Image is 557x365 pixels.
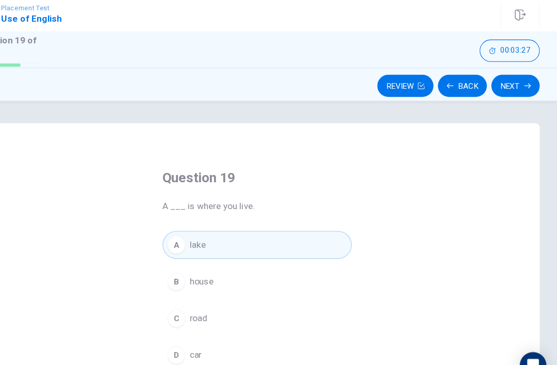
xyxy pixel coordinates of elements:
span: lake [216,225,231,237]
button: Croad [191,286,366,312]
span: A ___ is where you live. [191,189,366,201]
button: 00:03:27 [485,40,540,61]
button: Dcar [191,320,366,346]
div: D [195,325,212,341]
button: Review [390,73,442,93]
span: road [216,293,232,305]
h4: Question 19 [191,160,366,177]
span: Placement Test [41,8,97,15]
div: Open Intercom Messenger [522,330,547,355]
h1: Question 19 of 30 [17,35,83,60]
span: house [216,259,238,271]
button: Back [446,73,492,93]
button: Alake [191,218,366,244]
button: Next [496,73,540,93]
div: B [195,257,212,273]
button: Bhouse [191,252,366,278]
span: car [216,327,227,339]
span: 00:03:27 [504,46,532,55]
div: A [195,223,212,239]
h1: Use of English [41,15,97,27]
div: C [195,291,212,307]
